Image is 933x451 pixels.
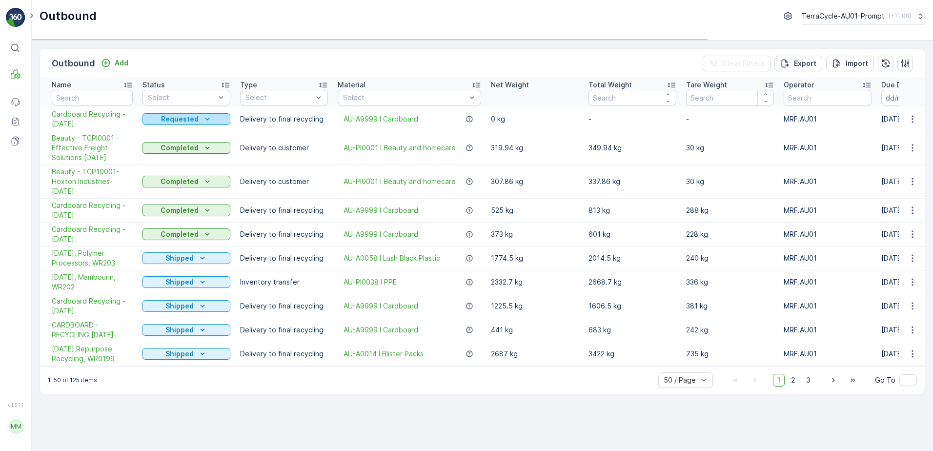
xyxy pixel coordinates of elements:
span: 3 [802,374,815,387]
p: Completed [161,177,199,186]
span: Net Amount : [8,225,54,233]
span: First Weight : [8,192,55,201]
button: Shipped [142,348,230,360]
span: Cardboard Recycling - [DATE]. [52,225,133,244]
a: AU-A9999 I Cardboard [344,301,418,311]
span: v 1.51.1 [6,402,25,408]
p: MRF.AU01 [784,301,872,311]
p: 1225.5 kg [491,301,579,311]
p: 1606.5 kg [588,301,676,311]
input: Search [52,90,133,105]
p: MRF.AU01 [784,114,872,124]
p: Completed [161,229,199,239]
p: MRF.AU01 [784,325,872,335]
span: [DATE], Mambourin, WR202 [52,272,133,292]
p: MRF.AU01 [784,277,872,287]
input: Search [686,90,774,105]
a: Cardboard Recycling - 6.10.25 [52,109,133,129]
p: 2014.5 kg [588,253,676,263]
button: Clear Filters [703,56,771,71]
p: Clear Filters [722,59,765,68]
p: 441 kg [491,325,579,335]
span: 2.18 kg [55,192,79,201]
button: Add [97,57,132,69]
p: 288 kg [686,205,774,215]
p: Select [343,93,466,102]
span: 01993126509999989136LJ8503562501000650300 [32,160,203,168]
a: AU-PI0001 I Beauty and homecare [344,143,456,153]
button: Shipped [142,300,230,312]
span: [DATE], Polymer Processors, WR203 [52,248,133,268]
button: Completed [142,176,230,187]
span: AU-PI0020 I Water filters [60,208,145,217]
span: Cardboard Recycling - [DATE]. [52,296,133,316]
p: 336 kg [686,277,774,287]
p: Total Weight [588,80,632,90]
p: 381 kg [686,301,774,311]
p: Delivery to final recycling [240,349,328,359]
p: MRF.AU01 [784,205,872,215]
p: 337.86 kg [588,177,676,186]
p: 525 kg [491,205,579,215]
a: Cardboard Recycling - 23/09/2025. [52,225,133,244]
p: 30 kg [686,177,774,186]
a: AU-A9999 I Cardboard [344,114,418,124]
p: 30 kg [686,143,774,153]
p: 228 kg [686,229,774,239]
p: Select [245,93,313,102]
span: Name : [8,160,32,168]
p: Delivery to customer [240,143,328,153]
a: CARDBOARD - RECYCLING 02/09/2025 [52,320,133,340]
button: Completed [142,142,230,154]
p: 307.86 kg [491,177,579,186]
a: Cardboard Recycling - 29.9.25 [52,201,133,220]
span: 1 [773,374,785,387]
p: Delivery to final recycling [240,253,328,263]
p: 813 kg [588,205,676,215]
span: Cardboard Recycling - [DATE] [52,109,133,129]
span: Go To [875,375,895,385]
a: Beauty - TCPI0001 - Effective Freight Solutions 2/10/25 [52,133,133,163]
p: Shipped [165,349,194,359]
button: MM [6,410,25,443]
button: Completed [142,228,230,240]
p: Tare Weight [686,80,727,90]
button: Export [774,56,822,71]
p: Delivery to final recycling [240,114,328,124]
p: 349.94 kg [588,143,676,153]
a: AU-A9999 I Cardboard [344,205,418,215]
span: Beauty - TCPI0001 - Effective Freight Solutions [DATE] [52,133,133,163]
p: Completed [161,143,199,153]
p: 1774.5 kg [491,253,579,263]
p: 240 kg [686,253,774,263]
a: AU-A9999 I Cardboard [344,229,418,239]
p: Import [846,59,868,68]
img: logo [6,8,25,27]
p: Add [115,58,128,68]
p: Name [52,80,71,90]
p: Shipped [165,277,194,287]
p: Due Date [881,80,913,90]
p: 2687 kg [491,349,579,359]
a: Cardboard Recycling - 9/9/2025. [52,296,133,316]
a: 02/09/2025,Repurpose Recycling, WR0199 [52,344,133,364]
p: Delivery to final recycling [240,325,328,335]
span: CARDBOARD - RECYCLING [DATE] [52,320,133,340]
p: Shipped [165,325,194,335]
p: 735 kg [686,349,774,359]
button: Import [826,56,874,71]
a: AU-A0014 I Blister Packs [344,349,424,359]
span: [DATE] [52,176,75,184]
p: Shipped [165,301,194,311]
a: AU-A0058 I Lush Black Plastic [344,253,440,263]
a: AU-PI0038 I PPE [344,277,397,287]
p: MRF.AU01 [784,177,872,186]
p: MRF.AU01 [784,143,872,153]
button: Shipped [142,324,230,336]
